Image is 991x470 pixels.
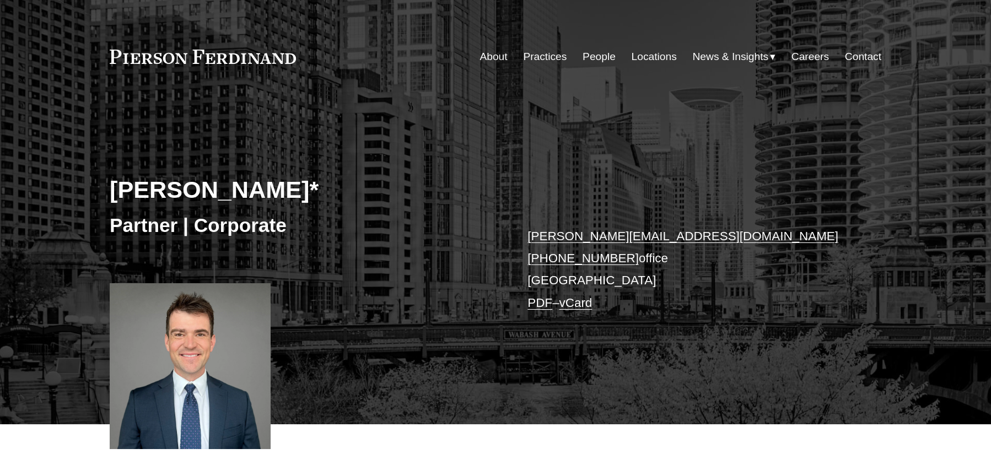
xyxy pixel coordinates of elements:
[523,46,567,67] a: Practices
[110,213,495,237] h3: Partner | Corporate
[527,296,552,310] a: PDF
[693,46,776,67] a: folder dropdown
[693,47,769,67] span: News & Insights
[845,46,881,67] a: Contact
[791,46,829,67] a: Careers
[110,175,495,204] h2: [PERSON_NAME]*
[583,46,616,67] a: People
[527,229,838,243] a: [PERSON_NAME][EMAIL_ADDRESS][DOMAIN_NAME]
[527,225,849,314] p: office [GEOGRAPHIC_DATA] –
[527,251,639,265] a: [PHONE_NUMBER]
[559,296,593,310] a: vCard
[480,46,507,67] a: About
[632,46,677,67] a: Locations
